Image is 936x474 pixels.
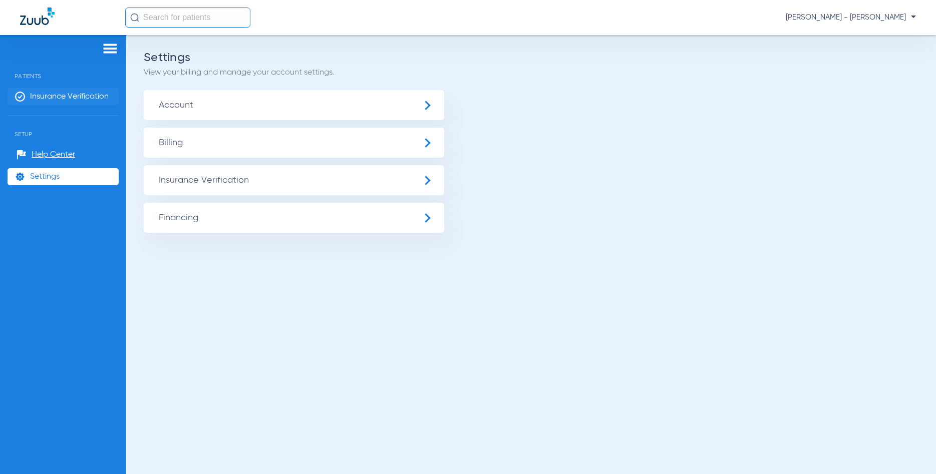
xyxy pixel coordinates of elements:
[30,92,109,102] span: Insurance Verification
[144,203,444,233] span: Financing
[30,172,60,182] span: Settings
[8,58,119,80] span: Patients
[144,90,444,120] span: Account
[20,8,55,25] img: Zuub Logo
[786,13,916,23] span: [PERSON_NAME] - [PERSON_NAME]
[144,165,444,195] span: Insurance Verification
[144,68,918,78] p: View your billing and manage your account settings.
[102,43,118,55] img: hamburger-icon
[17,150,75,160] a: Help Center
[130,13,139,22] img: Search Icon
[144,53,918,63] h2: Settings
[8,116,119,138] span: Setup
[32,150,75,160] span: Help Center
[125,8,250,28] input: Search for patients
[144,128,444,158] span: Billing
